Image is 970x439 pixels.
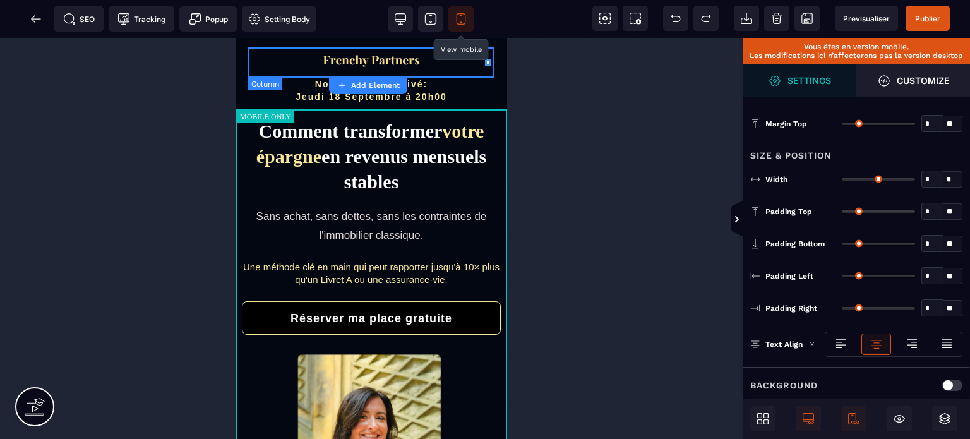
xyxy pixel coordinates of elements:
[765,239,825,249] span: Padding Bottom
[592,6,618,31] span: View components
[750,378,818,393] p: Background
[750,406,775,431] span: Open Blocks
[809,341,815,347] img: loading
[21,172,251,203] text: Sans achat, sans dettes, sans les contraintes de l'immobilier classique.
[915,14,940,23] span: Publier
[787,76,831,85] strong: Settings
[13,40,259,71] h2: Nouvel Atelier Privé: Jeudi 18 Septembre à 20h00
[743,64,856,97] span: Settings
[623,6,648,31] span: Screenshot
[248,13,310,25] span: Setting Body
[765,119,807,129] span: Margin Top
[189,13,228,25] span: Popup
[765,303,817,313] span: Padding Right
[63,13,95,25] span: SEO
[843,14,890,23] span: Previsualiser
[750,338,803,351] p: Text Align
[6,81,265,157] h1: Comment transformer en revenus mensuels stables
[856,64,970,97] span: Open Style Manager
[329,76,407,94] button: Add Element
[117,13,165,25] span: Tracking
[765,207,812,217] span: Padding Top
[8,224,264,247] text: Une méthode clé en main qui peut rapporter jusqu'à 10× plus qu'un Livret A ou une assurance-vie.
[765,174,787,184] span: Width
[841,406,866,431] span: Mobile Only
[749,51,964,60] p: Les modifications ici n’affecterons pas la version desktop
[887,406,912,431] span: Hide/Show Block
[796,406,821,431] span: Desktop Only
[932,406,957,431] span: Open Layers
[835,6,898,31] span: Preview
[897,76,949,85] strong: Customize
[6,263,265,297] button: Réserver ma place gratuite
[86,16,186,29] img: f2a3730b544469f405c58ab4be6274e8_Capture_d%E2%80%99e%CC%81cran_2025-09-01_a%CC%80_20.57.27.png
[351,81,400,90] strong: Add Element
[749,42,964,51] p: Vous êtes en version mobile.
[743,140,970,163] div: Size & Position
[765,271,813,281] span: Padding Left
